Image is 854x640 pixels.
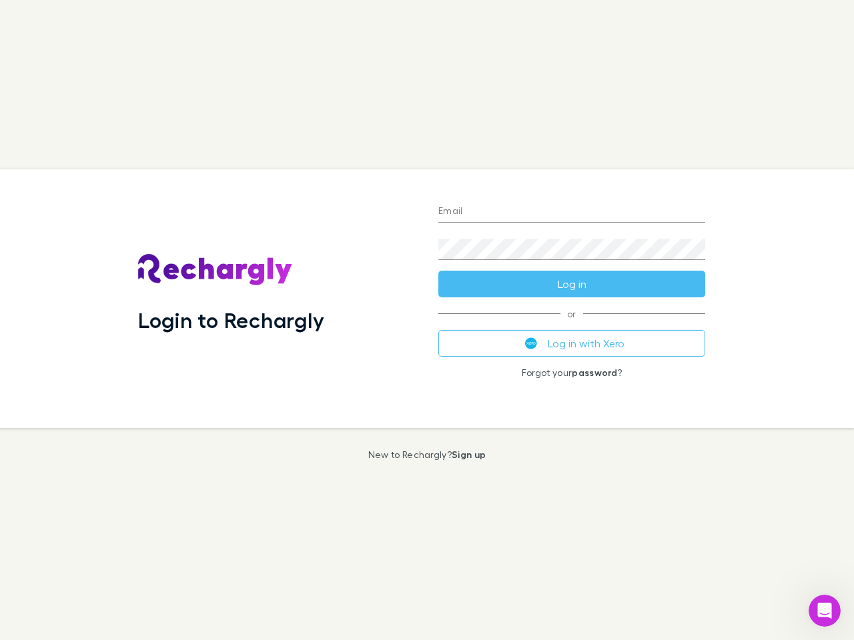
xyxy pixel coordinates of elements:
a: Sign up [452,449,486,460]
button: Log in with Xero [438,330,705,357]
button: Log in [438,271,705,297]
span: or [438,313,705,314]
h1: Login to Rechargly [138,307,324,333]
img: Rechargly's Logo [138,254,293,286]
p: New to Rechargly? [368,449,486,460]
a: password [572,367,617,378]
img: Xero's logo [525,337,537,349]
p: Forgot your ? [438,367,705,378]
iframe: Intercom live chat [809,595,841,627]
